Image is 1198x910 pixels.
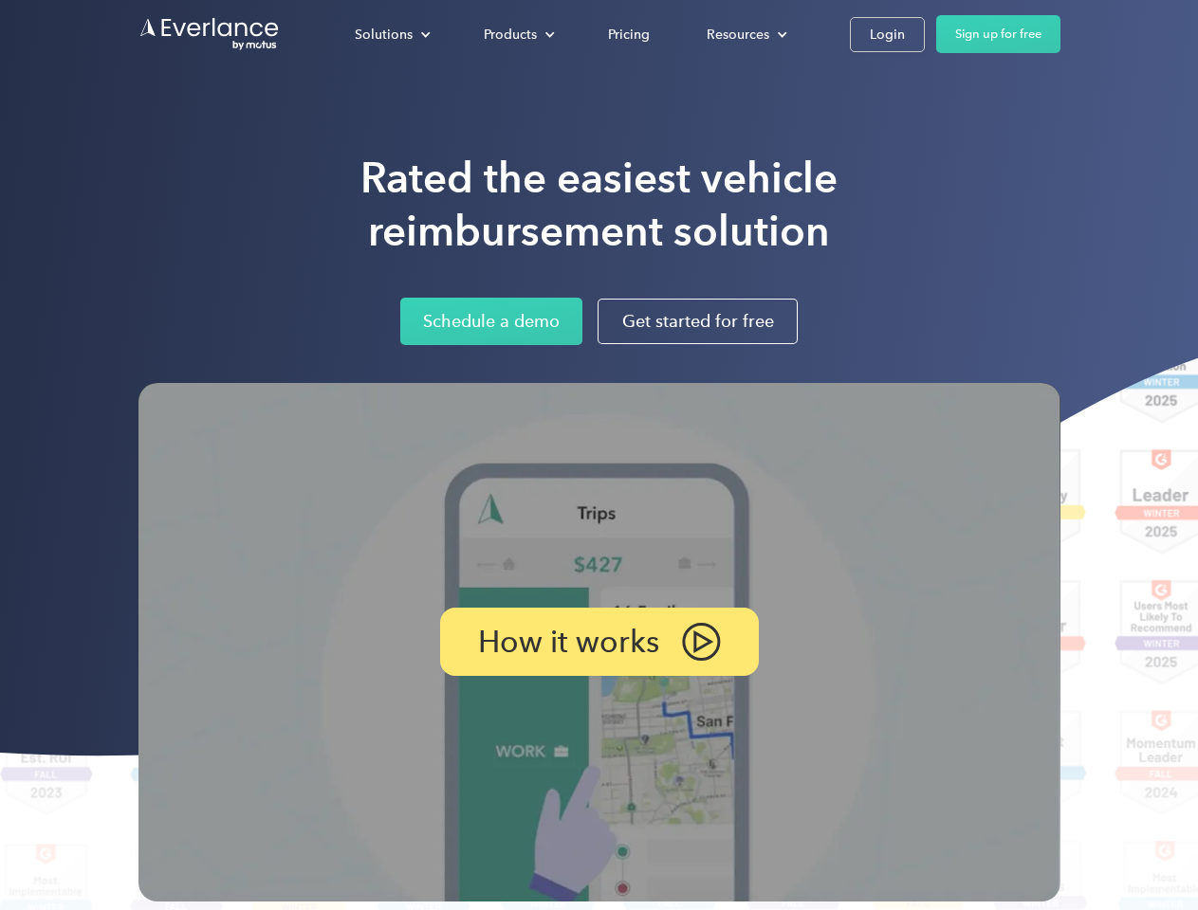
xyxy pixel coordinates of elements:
[850,17,925,52] a: Login
[360,152,838,258] h1: Rated the easiest vehicle reimbursement solution
[138,16,281,52] a: Go to homepage
[355,23,413,46] div: Solutions
[608,23,650,46] div: Pricing
[936,15,1060,53] a: Sign up for free
[598,299,798,344] a: Get started for free
[870,23,905,46] div: Login
[400,298,582,345] a: Schedule a demo
[707,23,769,46] div: Resources
[589,18,669,51] a: Pricing
[484,23,537,46] div: Products
[478,630,659,653] p: How it works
